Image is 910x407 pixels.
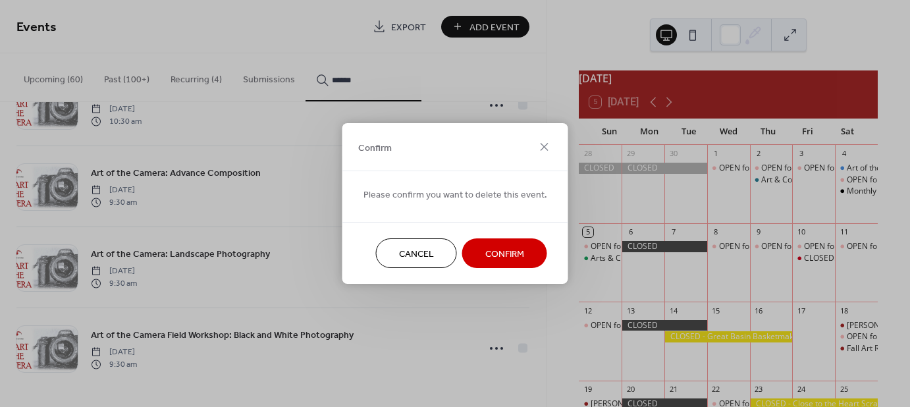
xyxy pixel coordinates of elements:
span: Cancel [399,248,434,261]
span: Confirm [358,141,392,155]
span: Confirm [485,248,524,261]
button: Confirm [462,238,547,268]
span: Please confirm you want to delete this event. [363,188,547,202]
button: Cancel [376,238,457,268]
